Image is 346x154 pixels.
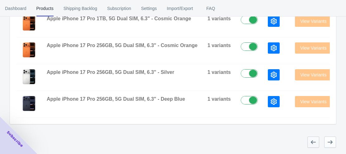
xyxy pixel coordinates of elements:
img: 06799bcc-a092-4735-9c43-d6eeda75eebf.jpg [21,96,37,111]
span: Import/Export [167,0,193,17]
span: Shipping Backlog [64,0,97,17]
span: Apple iPhone 17 Pro 256GB, 5G Dual SIM, 6.3" - Cosmic Orange [47,43,197,48]
img: 0a8efcb3-98c0-4514-bf4c-b9a39056000d.jpg [21,42,37,57]
span: 1 variants [207,96,231,102]
span: Settings [141,0,157,17]
img: a8f251ed-5cc3-42e1-ac24-c62dc8571efa.jpg [21,16,37,31]
span: FAQ [203,0,219,17]
span: Subscription [107,0,131,17]
span: Apple iPhone 17 Pro 256GB, 5G Dual SIM, 6.3" - Silver [47,70,174,75]
span: 1 variants [207,16,231,21]
span: Apple iPhone 17 Pro 256GB, 5G Dual SIM, 6.3" - Deep Blue [47,96,185,102]
span: Dashboard [5,0,26,17]
span: 1 variants [207,43,231,48]
span: 1 variants [207,70,231,75]
span: Products [36,0,54,17]
img: 0fbd4b92-4e25-40c5-bc46-82f31f1a7ecb.jpg [21,69,37,84]
span: Subscribe [6,130,24,148]
span: Apple iPhone 17 Pro 1TB, 5G Dual SIM, 6.3" - Cosmic Orange [47,16,191,21]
